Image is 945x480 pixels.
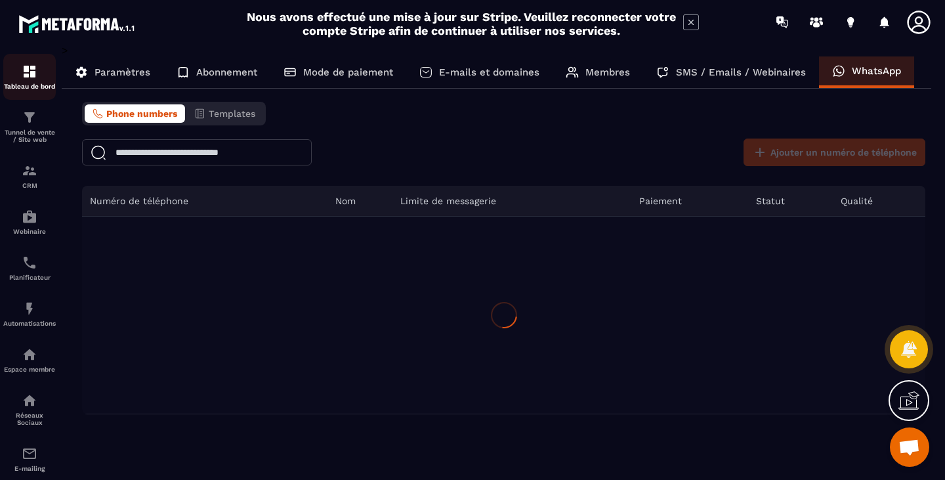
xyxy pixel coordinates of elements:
p: WhatsApp [852,65,901,77]
th: Paiement [631,186,748,217]
p: CRM [3,182,56,189]
h2: Nous avons effectué une mise à jour sur Stripe. Veuillez reconnecter votre compte Stripe afin de ... [246,10,677,37]
p: Abonnement [196,66,257,78]
p: E-mails et domaines [439,66,539,78]
span: Templates [209,108,255,119]
th: Numéro de téléphone [82,186,327,217]
p: Membres [585,66,630,78]
img: social-network [22,393,37,408]
p: Webinaire [3,228,56,235]
img: formation [22,110,37,125]
p: Réseaux Sociaux [3,412,56,426]
div: > [62,44,932,414]
p: Espace membre [3,366,56,373]
a: formationformationTableau de bord [3,54,56,100]
p: Paramètres [94,66,150,78]
a: Ouvrir le chat [890,427,929,467]
p: SMS / Emails / Webinaires [676,66,806,78]
a: automationsautomationsEspace membre [3,337,56,383]
img: email [22,446,37,462]
p: Automatisations [3,320,56,327]
a: schedulerschedulerPlanificateur [3,245,56,291]
th: Nom [327,186,392,217]
a: social-networksocial-networkRéseaux Sociaux [3,383,56,436]
img: automations [22,209,37,225]
a: automationsautomationsAutomatisations [3,291,56,337]
p: Tunnel de vente / Site web [3,129,56,143]
th: Qualité [833,186,925,217]
img: formation [22,163,37,179]
img: automations [22,301,37,316]
p: Tableau de bord [3,83,56,90]
p: Mode de paiement [303,66,393,78]
img: formation [22,64,37,79]
th: Limite de messagerie [392,186,632,217]
p: Planificateur [3,274,56,281]
a: formationformationCRM [3,153,56,199]
img: automations [22,347,37,362]
a: automationsautomationsWebinaire [3,199,56,245]
th: Statut [748,186,833,217]
button: Phone numbers [85,104,185,123]
a: formationformationTunnel de vente / Site web [3,100,56,153]
button: Templates [186,104,263,123]
p: E-mailing [3,465,56,472]
img: scheduler [22,255,37,271]
img: logo [18,12,136,35]
span: Phone numbers [106,108,177,119]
